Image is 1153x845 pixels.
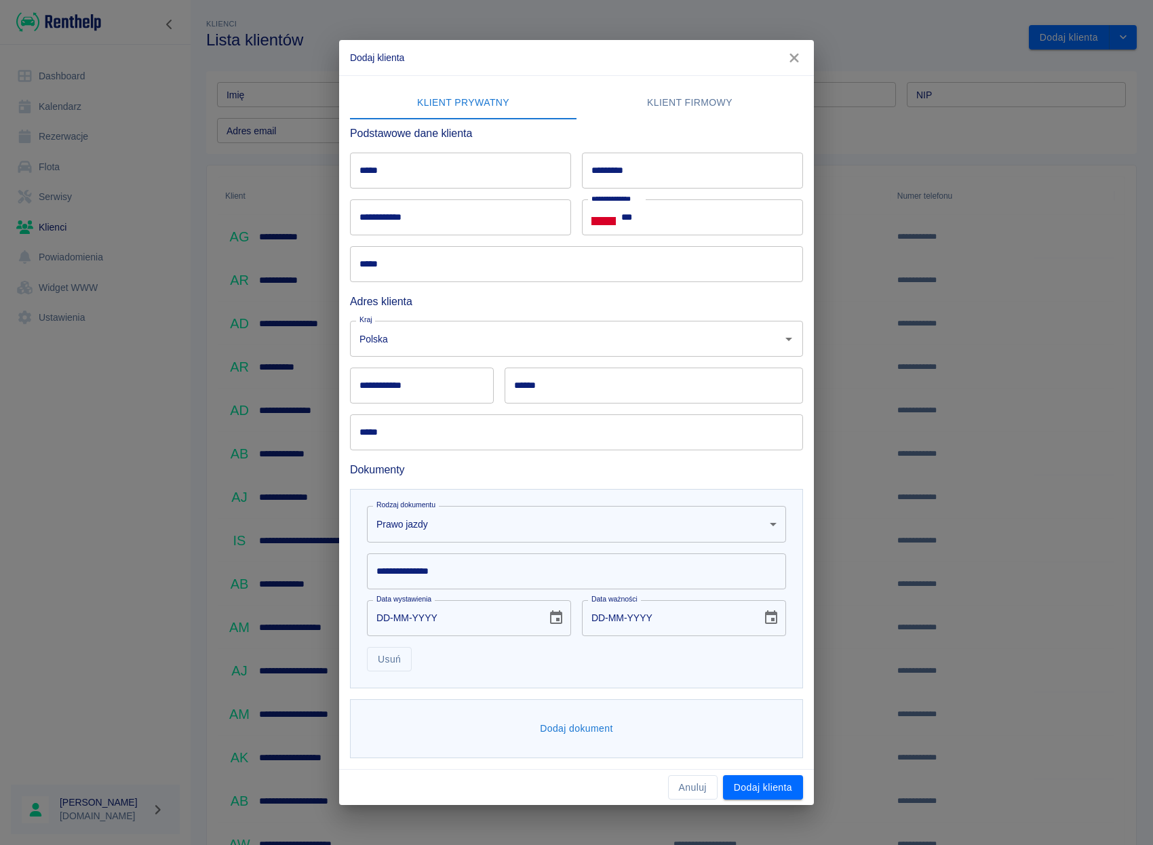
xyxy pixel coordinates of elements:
[339,40,814,75] h2: Dodaj klienta
[758,604,785,631] button: Choose date
[723,775,803,800] button: Dodaj klienta
[779,330,798,349] button: Otwórz
[534,716,619,741] button: Dodaj dokument
[543,604,570,631] button: Choose date
[359,315,372,325] label: Kraj
[350,87,803,119] div: lab API tabs example
[367,600,537,636] input: DD-MM-YYYY
[367,647,412,672] button: Usuń
[350,293,803,310] h6: Adres klienta
[576,87,803,119] button: Klient firmowy
[582,600,752,636] input: DD-MM-YYYY
[350,87,576,119] button: Klient prywatny
[376,500,435,510] label: Rodzaj dokumentu
[591,207,616,227] button: Select country
[591,594,638,604] label: Data ważności
[668,775,718,800] button: Anuluj
[367,506,786,542] div: Prawo jazdy
[350,461,803,478] h6: Dokumenty
[350,125,803,142] h6: Podstawowe dane klienta
[376,594,431,604] label: Data wystawienia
